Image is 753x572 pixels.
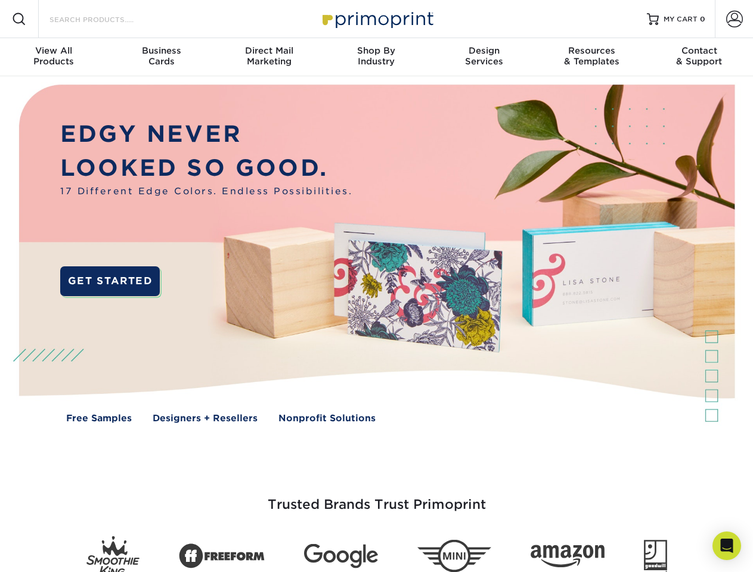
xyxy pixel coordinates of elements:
img: Goodwill [644,540,667,572]
span: Business [107,45,215,56]
div: & Support [646,45,753,67]
span: 17 Different Edge Colors. Endless Possibilities. [60,185,352,198]
div: Cards [107,45,215,67]
div: Industry [323,45,430,67]
a: Shop ByIndustry [323,38,430,76]
span: Resources [538,45,645,56]
a: Nonprofit Solutions [278,412,376,425]
p: LOOKED SO GOOD. [60,151,352,185]
input: SEARCH PRODUCTS..... [48,12,165,26]
p: EDGY NEVER [60,117,352,151]
span: Shop By [323,45,430,56]
a: Direct MailMarketing [215,38,323,76]
span: Contact [646,45,753,56]
div: Marketing [215,45,323,67]
img: Primoprint [317,6,436,32]
a: Designers + Resellers [153,412,258,425]
span: 0 [700,15,705,23]
span: Design [430,45,538,56]
div: Open Intercom Messenger [712,531,741,560]
h3: Trusted Brands Trust Primoprint [28,468,726,527]
img: Amazon [531,545,605,568]
span: MY CART [664,14,698,24]
a: DesignServices [430,38,538,76]
div: & Templates [538,45,645,67]
div: Services [430,45,538,67]
img: Google [304,544,378,568]
a: Resources& Templates [538,38,645,76]
a: BusinessCards [107,38,215,76]
a: Free Samples [66,412,132,425]
a: GET STARTED [60,266,160,296]
span: Direct Mail [215,45,323,56]
a: Contact& Support [646,38,753,76]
